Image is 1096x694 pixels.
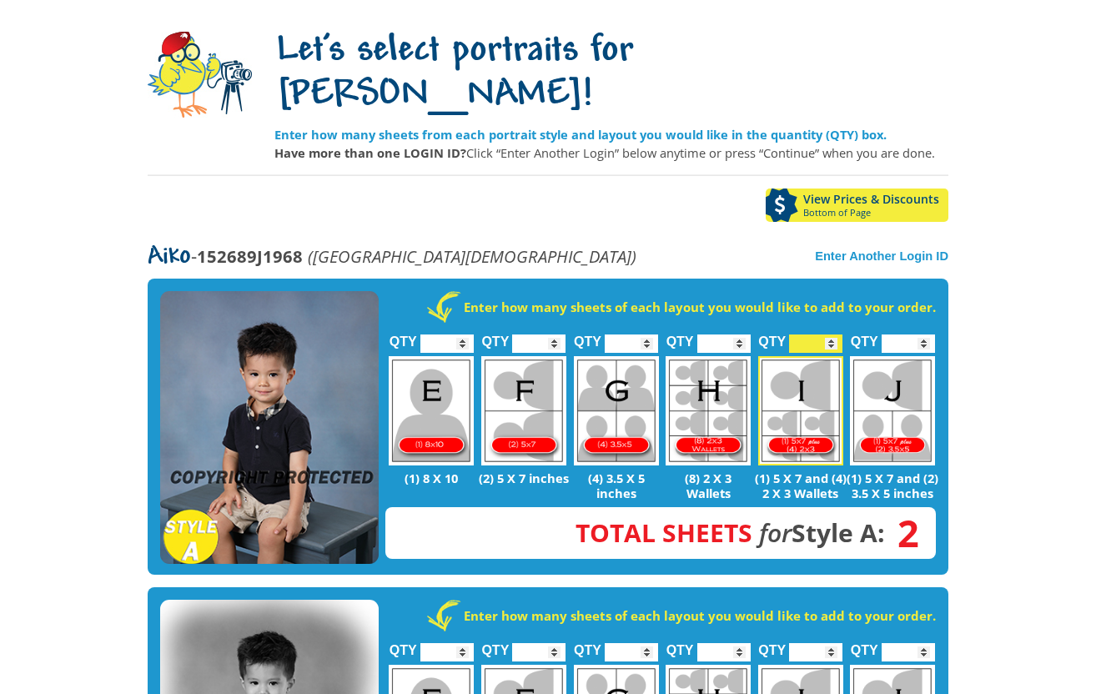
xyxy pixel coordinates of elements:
span: Bottom of Page [803,208,948,218]
strong: Enter how many sheets from each portrait style and layout you would like in the quantity (QTY) box. [274,126,887,143]
img: J [850,356,935,465]
label: QTY [851,625,878,666]
a: View Prices & DiscountsBottom of Page [766,189,948,222]
p: (8) 2 X 3 Wallets [662,470,755,500]
p: (1) 5 X 7 and (2) 3.5 X 5 inches [847,470,939,500]
img: F [481,356,566,465]
img: camera-mascot [148,32,252,118]
label: QTY [574,316,601,357]
strong: 152689J1968 [197,244,303,268]
img: I [758,356,843,465]
img: E [389,356,474,465]
p: - [148,247,636,266]
p: (1) 5 X 7 and (4) 2 X 3 Wallets [754,470,847,500]
p: (4) 3.5 X 5 inches [570,470,662,500]
label: QTY [758,625,786,666]
label: QTY [481,625,509,666]
em: ([GEOGRAPHIC_DATA][DEMOGRAPHIC_DATA]) [308,244,636,268]
strong: Style A: [576,515,885,550]
strong: Have more than one LOGIN ID? [274,144,466,161]
a: Enter Another Login ID [815,249,948,263]
span: Aiko [148,244,191,270]
label: QTY [390,316,417,357]
img: H [666,356,751,465]
label: QTY [390,625,417,666]
strong: Enter how many sheets of each layout you would like to add to your order. [464,299,936,315]
label: QTY [574,625,601,666]
em: for [759,515,792,550]
img: STYLE A [160,291,379,565]
label: QTY [481,316,509,357]
h1: Let's select portraits for [PERSON_NAME]! [274,30,948,118]
strong: Enter how many sheets of each layout you would like to add to your order. [464,607,936,624]
label: QTY [666,316,694,357]
label: QTY [666,625,694,666]
p: Click “Enter Another Login” below anytime or press “Continue” when you are done. [274,143,948,162]
label: QTY [851,316,878,357]
p: (2) 5 X 7 inches [478,470,571,485]
span: Total Sheets [576,515,752,550]
span: 2 [885,524,919,542]
label: QTY [758,316,786,357]
p: (1) 8 X 10 [385,470,478,485]
img: G [574,356,659,465]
